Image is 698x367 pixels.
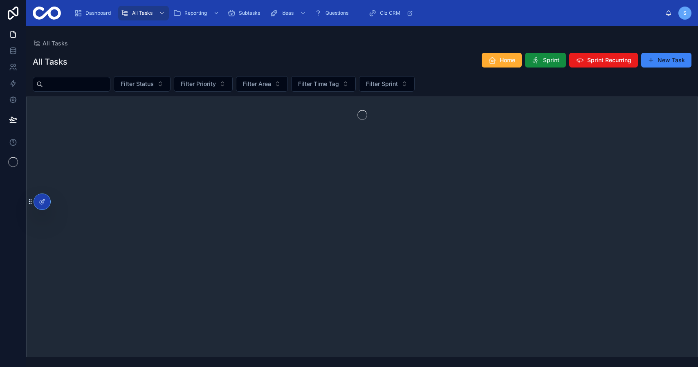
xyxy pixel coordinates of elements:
[85,10,111,16] span: Dashboard
[281,10,294,16] span: Ideas
[359,76,415,92] button: Select Button
[482,53,522,68] button: Home
[239,10,260,16] span: Subtasks
[171,6,223,20] a: Reporting
[118,6,169,20] a: All Tasks
[683,10,687,16] span: S
[174,76,233,92] button: Select Button
[43,39,68,47] span: All Tasks
[641,53,691,68] button: New Task
[500,56,515,64] span: Home
[525,53,566,68] button: Sprint
[569,53,638,68] button: Sprint Recurring
[243,80,271,88] span: Filter Area
[366,80,398,88] span: Filter Sprint
[291,76,356,92] button: Select Button
[33,39,68,47] a: All Tasks
[72,6,117,20] a: Dashboard
[298,80,339,88] span: Filter Time Tag
[543,56,559,64] span: Sprint
[225,6,266,20] a: Subtasks
[184,10,207,16] span: Reporting
[67,4,665,22] div: scrollable content
[33,56,67,68] h1: All Tasks
[267,6,310,20] a: Ideas
[380,10,400,16] span: Ciz CRM
[236,76,288,92] button: Select Button
[33,7,61,20] img: App logo
[114,76,171,92] button: Select Button
[587,56,631,64] span: Sprint Recurring
[121,80,154,88] span: Filter Status
[325,10,348,16] span: Questions
[181,80,216,88] span: Filter Priority
[366,6,417,20] a: Ciz CRM
[312,6,354,20] a: Questions
[132,10,153,16] span: All Tasks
